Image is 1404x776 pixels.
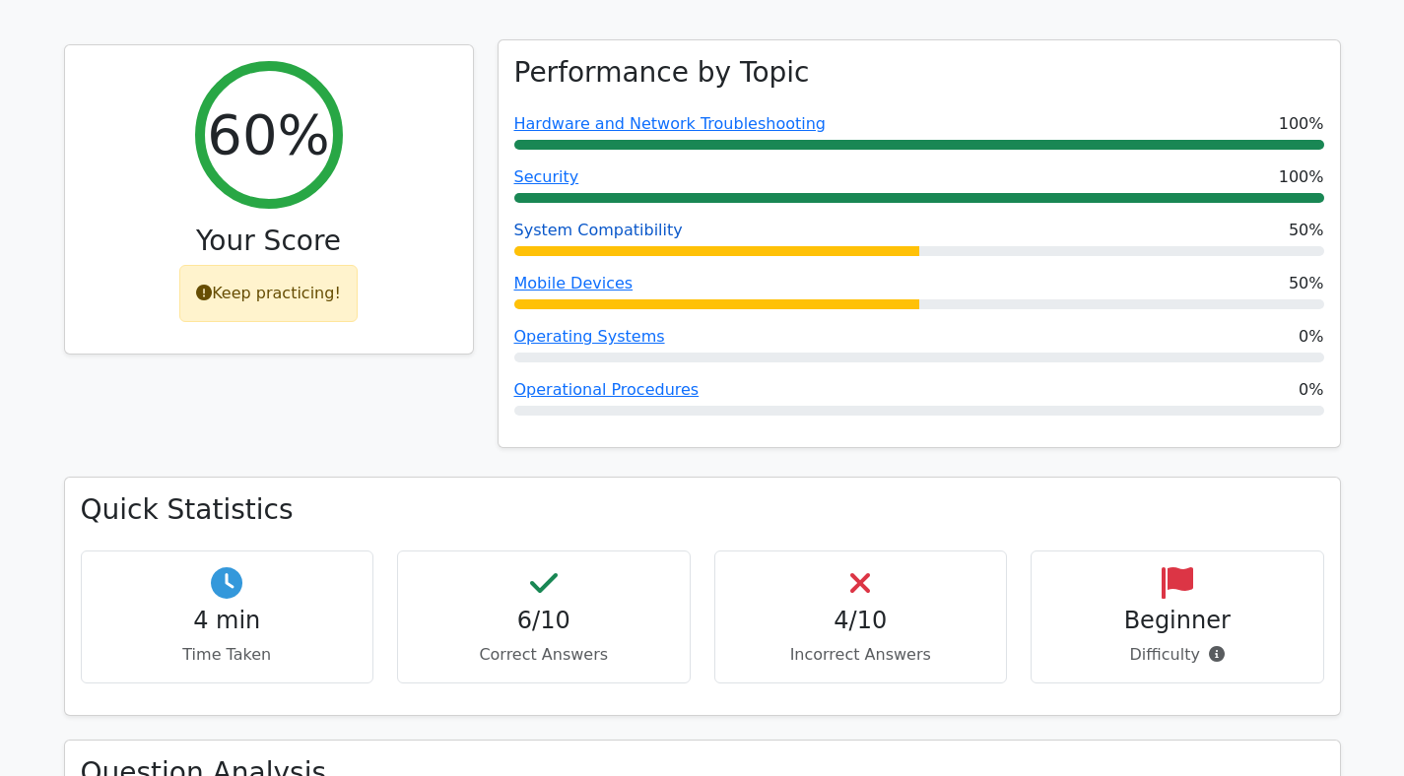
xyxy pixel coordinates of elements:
[1299,325,1323,349] span: 0%
[514,114,827,133] a: Hardware and Network Troubleshooting
[514,274,634,292] a: Mobile Devices
[1279,165,1324,189] span: 100%
[514,380,700,399] a: Operational Procedures
[81,225,457,258] h3: Your Score
[1289,219,1324,242] span: 50%
[1047,607,1307,635] h4: Beginner
[731,607,991,635] h4: 4/10
[1289,272,1324,295] span: 50%
[81,493,1324,527] h3: Quick Statistics
[1299,378,1323,402] span: 0%
[1047,643,1307,667] p: Difficulty
[731,643,991,667] p: Incorrect Answers
[514,221,683,239] a: System Compatibility
[514,56,810,90] h3: Performance by Topic
[98,607,358,635] h4: 4 min
[1279,112,1324,136] span: 100%
[98,643,358,667] p: Time Taken
[414,643,674,667] p: Correct Answers
[514,327,665,346] a: Operating Systems
[414,607,674,635] h4: 6/10
[179,265,358,322] div: Keep practicing!
[514,167,579,186] a: Security
[207,101,329,167] h2: 60%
